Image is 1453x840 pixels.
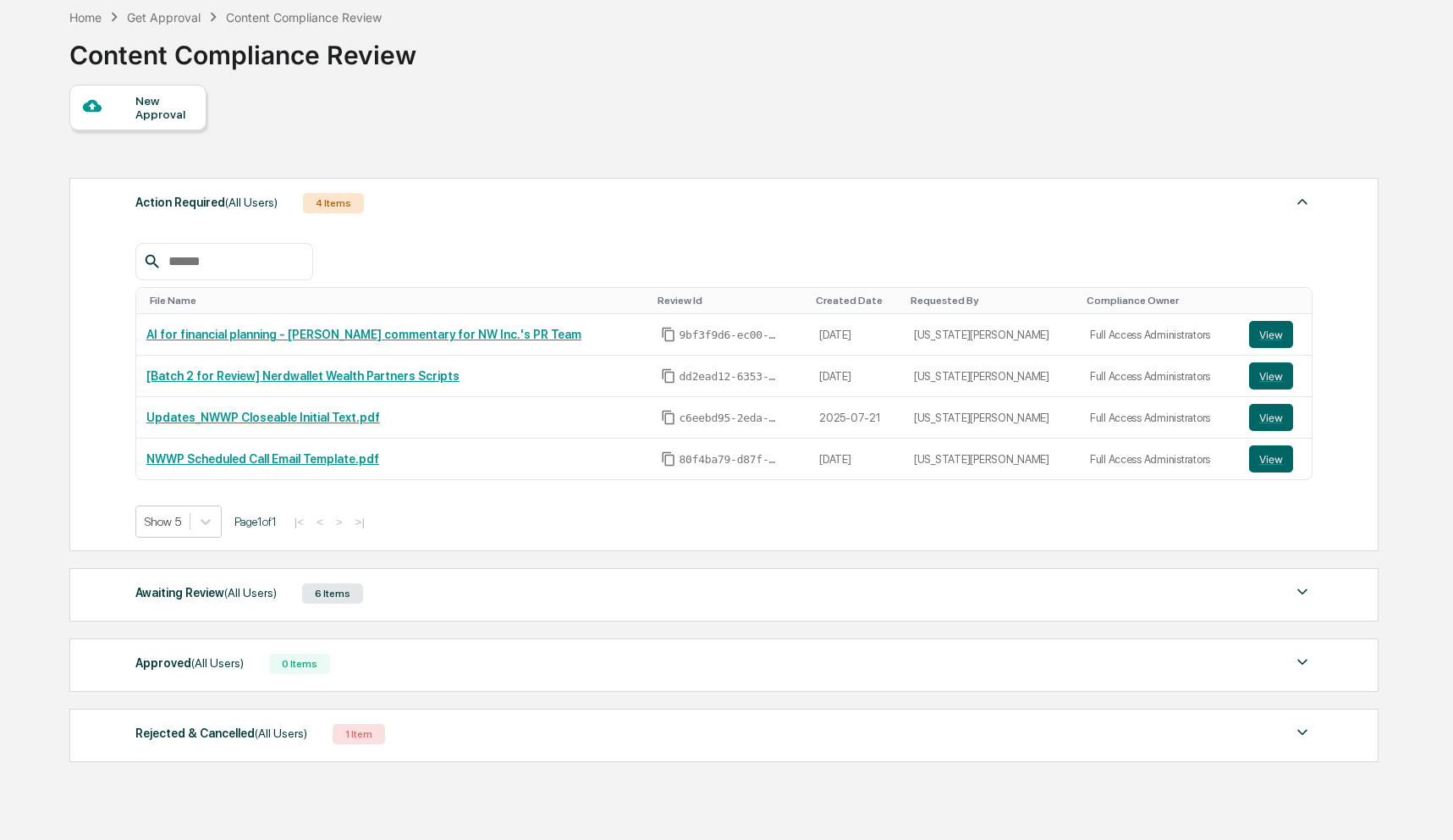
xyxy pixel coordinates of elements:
[816,295,897,307] div: Toggle SortBy
[127,10,201,25] div: Get Approval
[680,370,781,384] span: dd2ead12-6353-41e4-9b21-1b0cf20a9be1
[331,515,348,529] button: >
[1080,356,1239,397] td: Full Access Administrators
[1249,445,1302,472] a: View
[135,582,277,604] div: Awaiting Review
[1249,404,1293,431] button: View
[269,654,330,674] div: 0 Items
[234,515,277,528] span: Page 1 of 1
[1249,321,1302,348] a: View
[1249,362,1302,390] a: View
[69,26,416,70] div: Content Compliance Review
[146,369,460,383] a: [Batch 2 for Review] Nerdwallet Wealth Partners Scripts
[303,193,364,213] div: 4 Items
[809,439,904,479] td: [DATE]
[809,397,904,439] td: 2025-07-21
[135,191,278,213] div: Action Required
[911,295,1073,307] div: Toggle SortBy
[809,314,904,356] td: [DATE]
[1080,397,1239,439] td: Full Access Administrators
[1080,314,1239,356] td: Full Access Administrators
[1249,445,1293,472] button: View
[809,356,904,397] td: [DATE]
[680,329,781,342] span: 9bf3f9d6-ec00-4609-a326-e373718264ae
[1249,362,1293,390] button: View
[224,586,277,600] span: (All Users)
[135,722,307,744] div: Rejected & Cancelled
[661,327,676,342] span: Copy Id
[146,452,379,466] a: NWWP Scheduled Call Email Template.pdf
[1292,191,1313,212] img: caret
[146,411,380,424] a: Updates_NWWP Closeable Initial Text.pdf
[333,724,385,744] div: 1 Item
[69,10,102,25] div: Home
[1080,439,1239,479] td: Full Access Administrators
[1292,582,1313,602] img: caret
[302,583,363,604] div: 6 Items
[150,295,644,307] div: Toggle SortBy
[904,439,1080,479] td: [US_STATE][PERSON_NAME]
[904,356,1080,397] td: [US_STATE][PERSON_NAME]
[904,314,1080,356] td: [US_STATE][PERSON_NAME]
[661,368,676,384] span: Copy Id
[146,328,581,341] a: AI for financial planning - [PERSON_NAME] commentary for NW Inc.'s PR Team
[1249,321,1293,348] button: View
[225,196,278,209] span: (All Users)
[661,410,676,425] span: Copy Id
[191,656,244,670] span: (All Users)
[135,94,192,121] div: New Approval
[1292,722,1313,743] img: caret
[226,10,382,25] div: Content Compliance Review
[1292,652,1313,672] img: caret
[661,451,676,467] span: Copy Id
[680,412,781,425] span: c6eebd95-2eda-47bf-a497-3eb1b7318b58
[255,727,307,740] span: (All Users)
[1252,295,1305,307] div: Toggle SortBy
[1087,295,1232,307] div: Toggle SortBy
[658,295,803,307] div: Toggle SortBy
[135,652,244,674] div: Approved
[311,515,328,529] button: <
[904,397,1080,439] td: [US_STATE][PERSON_NAME]
[350,515,370,529] button: >|
[680,453,781,467] span: 80f4ba79-d87f-4cb6-8458-b68e2bdb47c7
[1249,404,1302,431] a: View
[289,515,309,529] button: |<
